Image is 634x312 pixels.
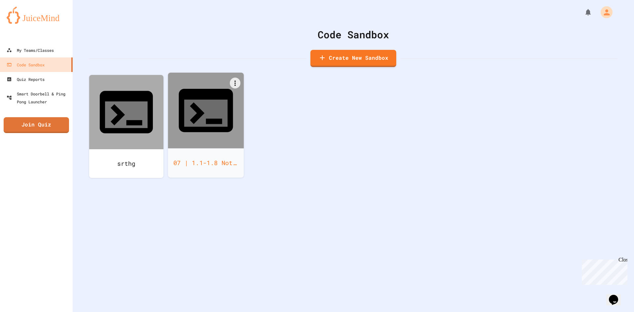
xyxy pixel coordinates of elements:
div: 07 | 1.1-1.8 Notes [168,148,244,178]
div: srthg [89,149,163,178]
a: Join Quiz [4,117,69,133]
a: Create New Sandbox [310,50,396,67]
div: Quiz Reports [7,75,45,83]
img: logo-orange.svg [7,7,66,24]
a: 07 | 1.1-1.8 Notes [168,73,244,178]
a: srthg [89,75,163,178]
div: My Notifications [572,7,594,18]
div: Code Sandbox [89,27,617,42]
iframe: chat widget [579,257,627,285]
div: Chat with us now!Close [3,3,46,42]
div: Code Sandbox [7,61,45,69]
div: Smart Doorbell & Ping Pong Launcher [7,90,70,106]
iframe: chat widget [606,286,627,305]
div: My Account [594,5,614,20]
div: My Teams/Classes [7,46,54,54]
